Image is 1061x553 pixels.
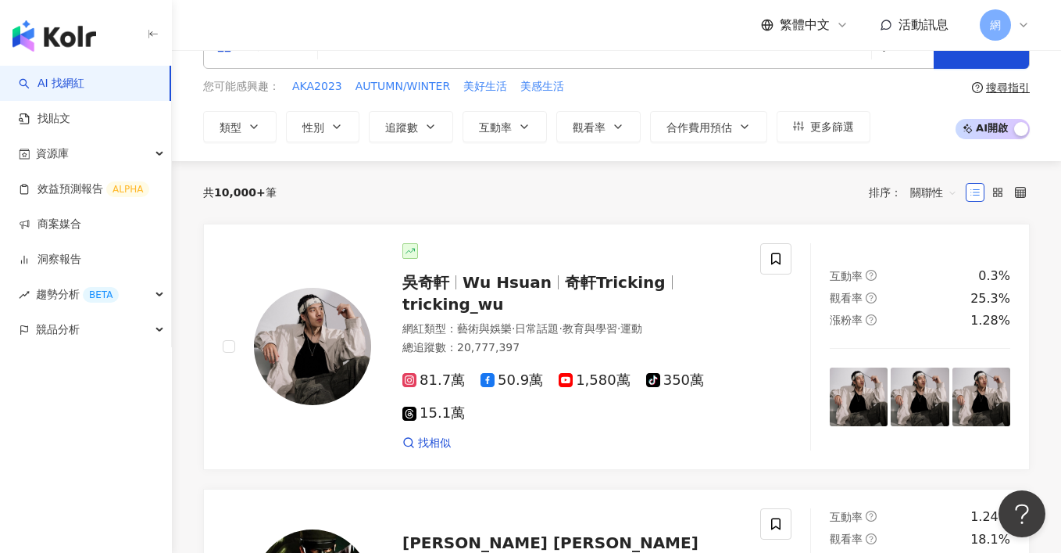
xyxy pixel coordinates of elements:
iframe: Help Scout Beacon - Open [998,490,1045,537]
div: 總追蹤數 ： 20,777,397 [402,340,741,356]
span: 350萬 [646,372,704,389]
span: 繁體中文 [780,16,830,34]
span: 美好生活 [463,79,507,95]
span: 網 [990,16,1001,34]
span: 教育與學習 [563,322,617,335]
div: 0.3% [978,268,1010,285]
span: Wu Hsuan [463,273,552,292]
span: 資源庫 [36,136,69,171]
span: 您可能感興趣： [203,79,280,95]
span: 美感生活 [520,79,564,95]
span: question-circle [866,293,877,303]
span: tricking_wu [402,295,504,314]
div: 共 筆 [203,186,277,199]
a: 商案媒合 [19,217,81,232]
img: post-image [952,368,1010,426]
img: post-image [830,368,888,426]
div: 搜尋指引 [986,81,1030,94]
span: · [512,322,515,335]
span: question-circle [866,533,877,544]
span: 奇軒Tricking [565,273,666,292]
span: question-circle [866,511,877,522]
span: 趨勢分析 [36,277,119,312]
div: 網紅類型 ： [402,321,741,337]
span: 互動率 [479,121,512,134]
button: 追蹤數 [369,111,453,142]
a: 找貼文 [19,111,70,127]
span: 活動訊息 [898,17,948,32]
span: 50.9萬 [480,372,543,389]
img: logo [13,20,96,52]
a: searchAI 找網紅 [19,76,84,92]
button: 互動率 [463,111,547,142]
a: 洞察報告 [19,252,81,268]
span: 81.7萬 [402,372,465,389]
span: 日常話題 [515,322,559,335]
span: 競品分析 [36,312,80,347]
span: 漲粉率 [830,314,863,326]
button: AUTUMN/WINTER [355,78,451,95]
div: 1.28% [970,312,1010,329]
span: rise [19,289,30,300]
span: 運動 [620,322,642,335]
span: AUTUMN/WINTER [355,79,450,95]
span: question-circle [972,82,983,93]
button: 性別 [286,111,359,142]
button: 類型 [203,111,277,142]
span: · [617,322,620,335]
span: 10,000+ [214,186,266,199]
div: 排序： [869,180,966,205]
span: 15.1萬 [402,405,465,422]
span: 觀看率 [830,533,863,545]
img: KOL Avatar [254,288,371,405]
span: 類型 [220,121,241,134]
button: 更多篩選 [777,111,870,142]
span: 關聯性 [910,180,957,205]
button: 美感生活 [520,78,565,95]
span: 追蹤數 [385,121,418,134]
span: question-circle [866,270,877,281]
span: 藝術與娛樂 [457,322,512,335]
div: 25.3% [970,290,1010,307]
a: 找相似 [402,436,451,451]
a: 效益預測報告ALPHA [19,181,149,197]
span: [PERSON_NAME] [PERSON_NAME] [402,533,698,552]
span: 合作費用預估 [666,121,732,134]
button: AKA2023 [291,78,343,95]
span: 互動率 [830,511,863,523]
button: 美好生活 [463,78,508,95]
button: 合作費用預估 [650,111,767,142]
div: BETA [83,287,119,303]
div: 1.24% [970,508,1010,526]
a: KOL Avatar吳奇軒Wu Hsuan奇軒Trickingtricking_wu網紅類型：藝術與娛樂·日常話題·教育與學習·運動總追蹤數：20,777,39781.7萬50.9萬1,580萬... [203,224,1030,471]
span: 1,580萬 [559,372,631,389]
span: question-circle [866,314,877,325]
span: · [559,322,562,335]
span: 更多篩選 [810,120,854,133]
img: post-image [891,368,948,426]
span: AKA2023 [292,79,342,95]
span: 找相似 [418,436,451,451]
span: 互動率 [830,270,863,282]
span: 吳奇軒 [402,273,449,292]
button: 觀看率 [556,111,641,142]
span: 觀看率 [830,292,863,304]
span: 性別 [302,121,324,134]
div: 18.1% [970,531,1010,548]
span: 觀看率 [573,121,606,134]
